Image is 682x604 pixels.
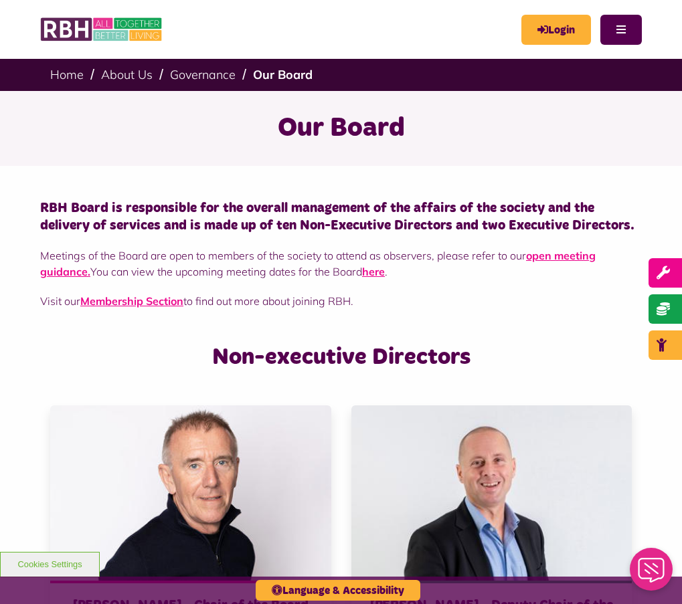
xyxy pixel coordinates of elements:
[40,342,642,372] h2: Non-executive Directors
[17,111,665,146] h1: Our Board
[40,13,164,45] img: RBH
[253,67,313,82] a: Our Board
[40,293,642,309] p: Visit our to find out more about joining RBH.
[40,247,642,280] p: Meetings of the Board are open to members of the society to attend as observers, please refer to ...
[170,67,236,82] a: Governance
[521,15,591,45] a: MyRBH
[101,67,153,82] a: About Us
[50,67,84,82] a: Home
[600,15,642,45] button: Navigation
[50,405,331,581] img: Kevin Brady RBH Chair
[256,580,420,601] button: Language & Accessibility
[622,544,682,604] iframe: Netcall Web Assistant for live chat
[362,265,385,278] a: You can view the upcoming meeting dates for the Board here
[351,405,632,581] img: Larry Gold Head
[40,199,642,234] h4: RBH Board is responsible for the overall management of the affairs of the society and the deliver...
[80,294,183,308] a: Membership Section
